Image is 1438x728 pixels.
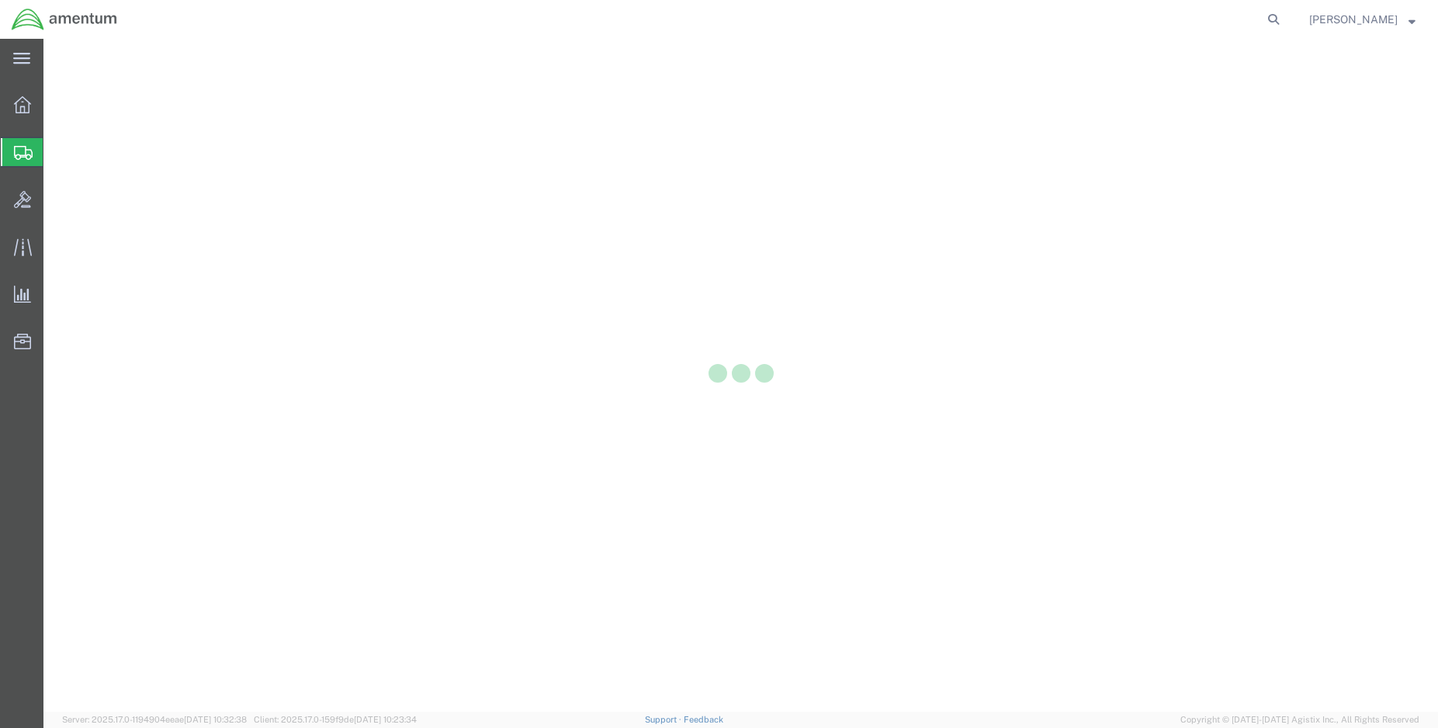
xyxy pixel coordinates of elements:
button: [PERSON_NAME] [1308,10,1416,29]
span: Client: 2025.17.0-159f9de [254,715,417,724]
span: Server: 2025.17.0-1194904eeae [62,715,247,724]
a: Support [645,715,684,724]
a: Feedback [684,715,723,724]
span: [DATE] 10:23:34 [354,715,417,724]
img: logo [11,8,118,31]
span: Copyright © [DATE]-[DATE] Agistix Inc., All Rights Reserved [1180,713,1419,726]
span: Brian Marquez [1309,11,1398,28]
span: [DATE] 10:32:38 [184,715,247,724]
